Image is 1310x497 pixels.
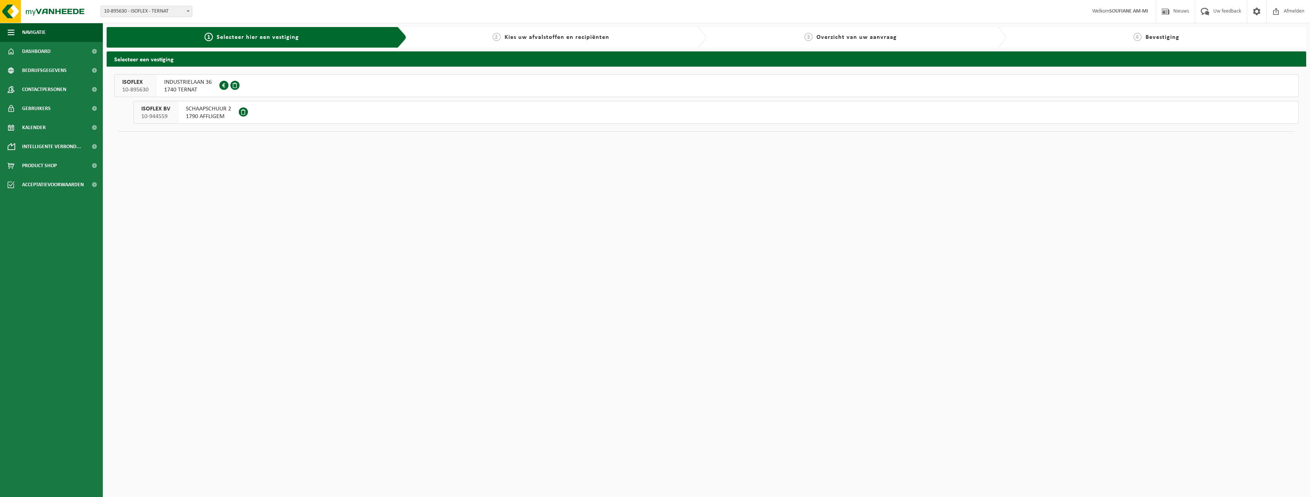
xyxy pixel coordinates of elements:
[141,113,170,120] span: 10-944559
[122,86,149,94] span: 10-895630
[22,118,46,137] span: Kalender
[804,33,813,41] span: 3
[133,101,1299,124] button: ISOFLEX BV 10-944559 SCHAAPSCHUUR 21790 AFFLIGEM
[22,23,46,42] span: Navigatie
[186,113,231,120] span: 1790 AFFLIGEM
[492,33,501,41] span: 2
[22,99,51,118] span: Gebruikers
[217,34,299,40] span: Selecteer hier een vestiging
[816,34,897,40] span: Overzicht van uw aanvraag
[164,78,212,86] span: INDUSTRIELAAN 36
[141,105,170,113] span: ISOFLEX BV
[186,105,231,113] span: SCHAAPSCHUUR 2
[22,137,81,156] span: Intelligente verbond...
[22,175,84,194] span: Acceptatievoorwaarden
[204,33,213,41] span: 1
[22,61,67,80] span: Bedrijfsgegevens
[1145,34,1179,40] span: Bevestiging
[107,51,1306,66] h2: Selecteer een vestiging
[101,6,192,17] span: 10-895630 - ISOFLEX - TERNAT
[22,156,57,175] span: Product Shop
[22,80,66,99] span: Contactpersonen
[1133,33,1142,41] span: 4
[114,74,1299,97] button: ISOFLEX 10-895630 INDUSTRIELAAN 361740 TERNAT
[122,78,149,86] span: ISOFLEX
[164,86,212,94] span: 1740 TERNAT
[505,34,609,40] span: Kies uw afvalstoffen en recipiënten
[1109,8,1148,14] strong: SOUFIANE AM-MI
[22,42,51,61] span: Dashboard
